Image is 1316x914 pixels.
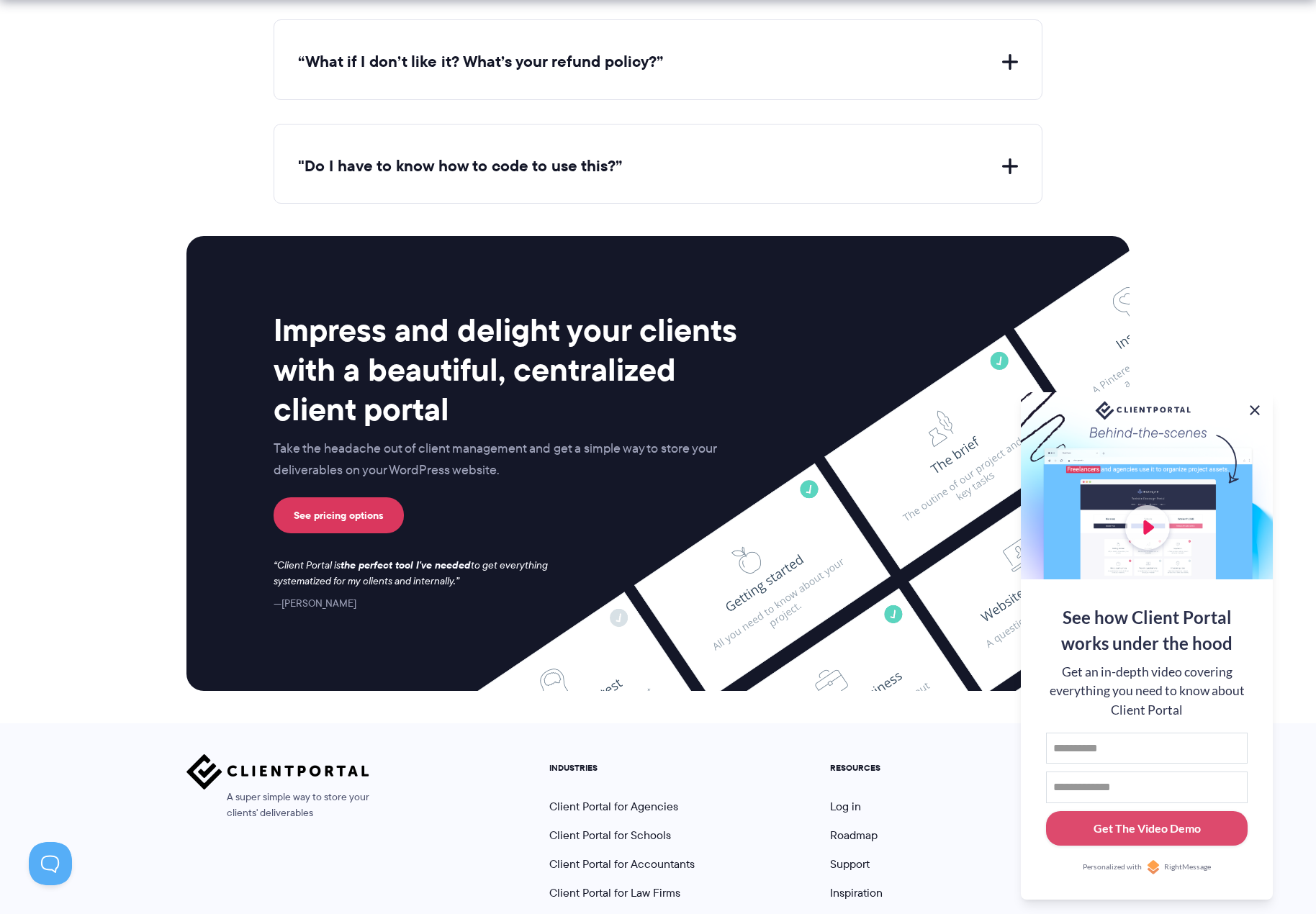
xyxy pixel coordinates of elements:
h5: INDUSTRIES [549,763,695,773]
h2: Impress and delight your clients with a beautiful, centralized client portal [274,310,747,430]
div: Get an in-depth video covering everything you need to know about Client Portal [1046,663,1248,720]
iframe: Toggle Customer Support [29,842,72,885]
button: “What if I don’t like it? What’s your refund policy?” [298,51,1018,73]
h5: RESOURCES [830,763,914,773]
a: Client Portal for Accountants [549,856,695,872]
a: Log in [830,798,861,815]
button: "Do I have to know how to code to use this?” [298,155,1018,178]
img: Personalized with RightMessage [1146,860,1160,874]
a: Client Portal for Agencies [549,798,678,815]
a: See pricing options [274,497,404,533]
p: Take the headache out of client management and get a simple way to store your deliverables on you... [274,438,747,481]
span: Personalized with [1083,861,1142,873]
span: A super simple way to store your clients' deliverables [186,789,369,821]
a: Client Portal for Schools [549,827,671,843]
span: RightMessage [1164,861,1211,873]
strong: the perfect tool I've needed [341,557,471,573]
div: See how Client Portal works under the hood [1046,605,1248,656]
a: Roadmap [830,827,878,843]
p: Client Portal is to get everything systematized for my clients and internally. [274,558,567,589]
a: Client Portal for Law Firms [549,884,680,901]
div: Get The Video Demo [1094,820,1201,837]
a: Personalized withRightMessage [1046,860,1248,874]
cite: [PERSON_NAME] [274,596,356,610]
a: Inspiration [830,884,883,901]
a: Support [830,856,870,872]
button: Get The Video Demo [1046,811,1248,846]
